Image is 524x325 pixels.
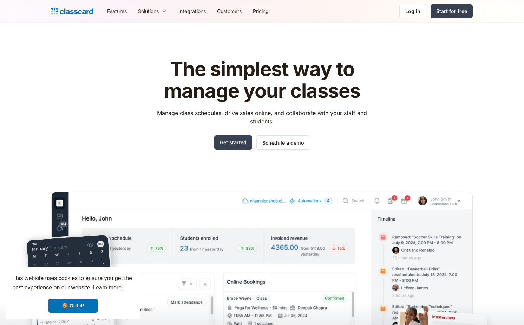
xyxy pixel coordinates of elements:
div: Solutions [138,7,159,15]
a: Logo [51,6,93,16]
div: Start for free [436,7,467,15]
a: learn more about cookies [92,282,123,293]
a: Customers [211,3,247,19]
a: Get started [214,135,252,150]
a: Features [101,3,132,19]
a: Integrations [173,3,211,19]
a: Start for free [431,4,473,18]
a: dismiss cookie message [48,299,98,313]
span: This website uses cookies to ensure you get the best experience on our website. [12,274,134,293]
h1: The simplest way to manage your classes [151,58,374,102]
div: Log in [405,7,420,15]
div: Solutions [132,3,173,19]
a: Pricing [247,3,274,19]
div: cookieconsent [6,267,140,319]
p: Manage class schedules, drive sales online, and collaborate with your staff and students. [151,109,374,126]
a: Schedule a demo [256,135,310,150]
a: Log in [399,4,426,18]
